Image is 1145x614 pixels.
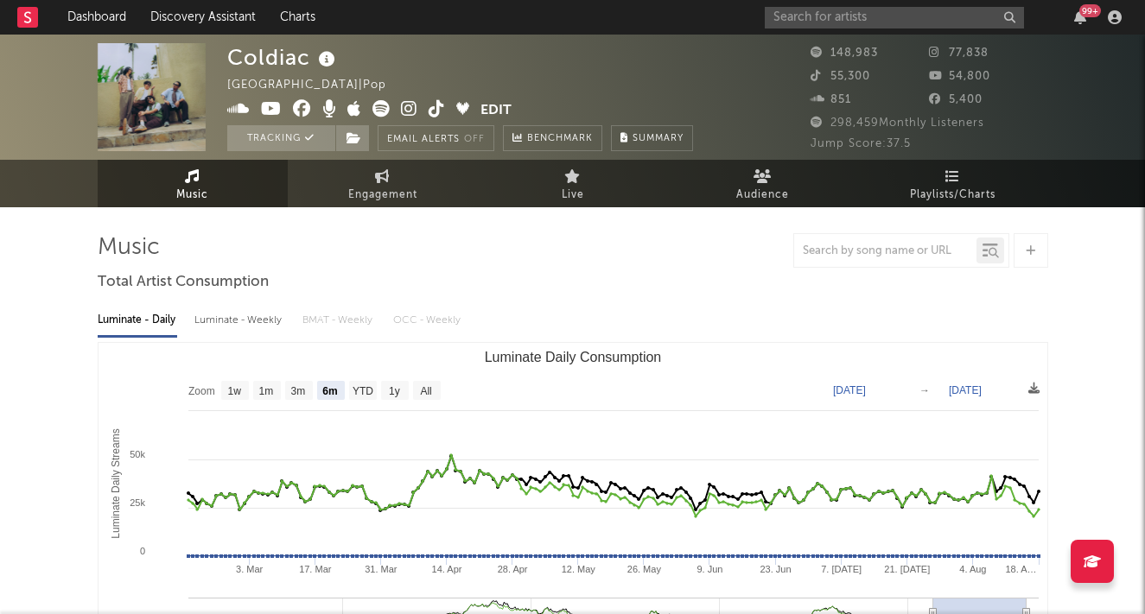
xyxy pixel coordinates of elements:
text: Zoom [188,385,215,397]
text: All [420,385,431,397]
text: 3. Mar [236,564,264,574]
text: 1m [258,385,273,397]
div: Luminate - Weekly [194,306,285,335]
div: Luminate - Daily [98,306,177,335]
text: 18. A… [1005,564,1036,574]
span: 298,459 Monthly Listeners [811,117,984,129]
text: 0 [139,546,144,556]
span: Music [176,185,208,206]
text: [DATE] [833,384,866,396]
span: Audience [736,185,789,206]
span: Engagement [348,185,417,206]
a: Playlists/Charts [858,160,1048,207]
text: Luminate Daily Consumption [484,350,661,364]
input: Search by song name or URL [794,244,976,258]
text: 28. Apr [497,564,527,574]
text: 4. Aug [959,564,986,574]
text: → [919,384,930,396]
div: Coldiac [227,43,340,72]
button: Edit [480,100,512,122]
span: 54,800 [929,71,990,82]
a: Live [478,160,668,207]
text: 31. Mar [365,564,398,574]
a: Benchmark [503,125,602,151]
text: 26. May [627,564,661,574]
text: 12. May [561,564,595,574]
span: Live [562,185,584,206]
span: Total Artist Consumption [98,272,269,293]
button: Email AlertsOff [378,125,494,151]
span: Jump Score: 37.5 [811,138,911,149]
span: Summary [633,134,684,143]
text: Luminate Daily Streams [109,428,121,538]
span: 77,838 [929,47,989,59]
text: 21. [DATE] [884,564,930,574]
text: 9. Jun [697,564,722,574]
div: 99 + [1079,4,1101,17]
text: 25k [130,497,145,508]
span: Playlists/Charts [910,185,996,206]
span: 5,400 [929,94,983,105]
text: 1y [389,385,400,397]
text: 14. Apr [431,564,461,574]
span: 148,983 [811,47,878,59]
text: 17. Mar [299,564,332,574]
a: Engagement [288,160,478,207]
button: Tracking [227,125,335,151]
text: [DATE] [949,384,982,396]
input: Search for artists [765,7,1024,28]
a: Music [98,160,288,207]
span: Benchmark [527,129,593,149]
a: Audience [668,160,858,207]
text: 23. Jun [760,564,791,574]
em: Off [464,135,485,144]
text: 7. [DATE] [821,564,862,574]
text: 50k [130,449,145,459]
text: YTD [352,385,372,397]
span: 55,300 [811,71,870,82]
div: [GEOGRAPHIC_DATA] | Pop [227,75,406,96]
text: 6m [322,385,337,397]
text: 1w [227,385,241,397]
text: 3m [290,385,305,397]
button: 99+ [1074,10,1086,24]
span: 851 [811,94,851,105]
button: Summary [611,125,693,151]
